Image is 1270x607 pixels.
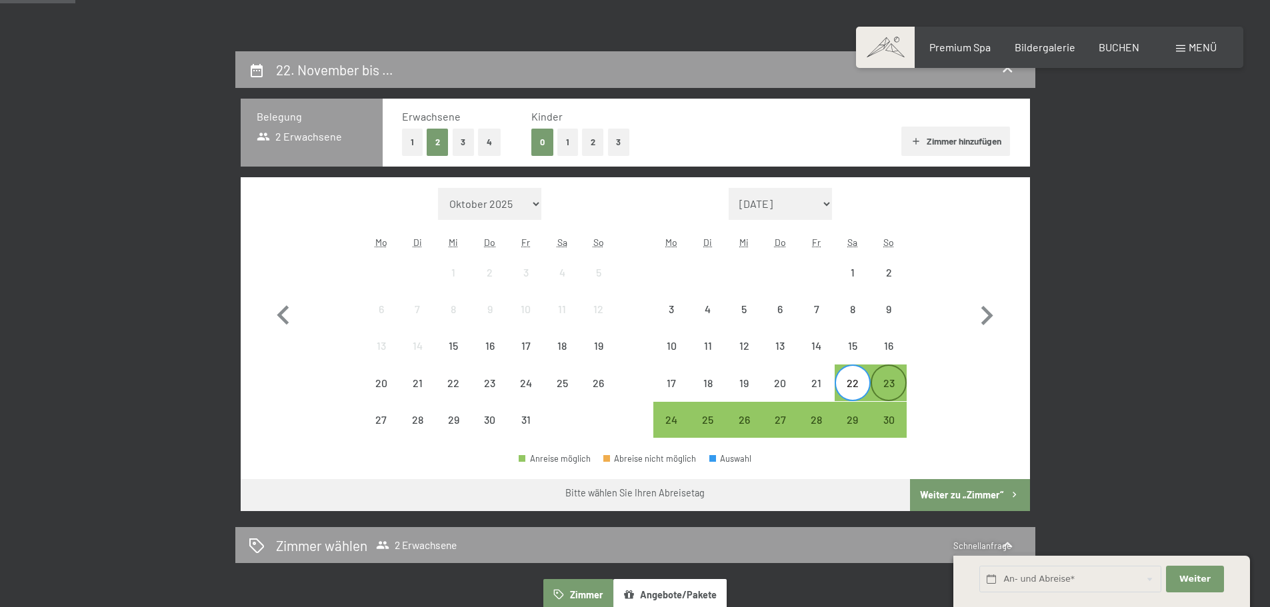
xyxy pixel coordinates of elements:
div: Abreise nicht möglich [435,291,471,327]
div: 4 [545,267,579,301]
div: Abreise nicht möglich [508,328,544,364]
div: Mon Nov 24 2025 [653,402,689,438]
div: 5 [581,267,615,301]
div: Abreise nicht möglich [544,328,580,364]
div: Thu Oct 02 2025 [472,255,508,291]
div: Abreise nicht möglich [399,291,435,327]
div: Abreise nicht möglich [603,454,697,463]
div: 15 [437,340,470,374]
div: Abreise möglich [653,402,689,438]
div: Abreise nicht möglich [544,255,580,291]
button: 2 [582,129,604,156]
div: Abreise möglich [871,402,907,438]
div: Thu Nov 06 2025 [762,291,798,327]
div: Wed Oct 15 2025 [435,328,471,364]
div: Fri Nov 14 2025 [798,328,834,364]
div: Sat Nov 01 2025 [835,255,871,291]
div: Abreise nicht möglich [399,364,435,400]
span: Weiter [1179,573,1211,585]
div: Abreise nicht möglich [690,328,726,364]
abbr: Samstag [557,237,567,248]
div: 13 [365,340,398,374]
div: 30 [872,414,905,448]
div: Abreise nicht möglich [435,364,471,400]
div: Abreise nicht möglich [726,364,762,400]
div: Abreise nicht möglich [472,255,508,291]
div: 22 [437,378,470,411]
div: Abreise nicht möglich [363,291,399,327]
div: Abreise nicht möglich [580,328,616,364]
div: 7 [799,304,833,337]
div: Sun Oct 12 2025 [580,291,616,327]
div: 19 [581,340,615,374]
div: Sun Nov 23 2025 [871,364,907,400]
div: Thu Nov 20 2025 [762,364,798,400]
div: 21 [799,378,833,411]
a: Bildergalerie [1015,41,1075,53]
button: 1 [557,129,578,156]
div: Mon Oct 27 2025 [363,402,399,438]
div: Sat Oct 25 2025 [544,364,580,400]
div: Abreise nicht möglich [508,255,544,291]
div: Sat Nov 08 2025 [835,291,871,327]
div: 8 [836,304,869,337]
div: 28 [799,414,833,448]
div: Abreise nicht möglich [871,291,907,327]
div: Fri Oct 10 2025 [508,291,544,327]
div: 9 [872,304,905,337]
div: 17 [509,340,543,374]
span: BUCHEN [1099,41,1139,53]
div: 4 [691,304,725,337]
abbr: Dienstag [413,237,422,248]
div: Tue Nov 18 2025 [690,364,726,400]
div: Abreise nicht möglich [472,328,508,364]
div: Abreise möglich [835,364,871,400]
div: Abreise möglich [726,402,762,438]
div: Abreise nicht möglich [435,328,471,364]
button: 1 [402,129,423,156]
div: 15 [836,340,869,374]
div: Thu Oct 16 2025 [472,328,508,364]
span: 2 Erwachsene [257,129,343,144]
button: Weiter [1166,566,1223,593]
div: 1 [437,267,470,301]
div: Sat Oct 18 2025 [544,328,580,364]
button: 4 [478,129,501,156]
div: Tue Oct 14 2025 [399,328,435,364]
div: Abreise nicht möglich [472,364,508,400]
div: 10 [655,340,688,374]
button: 3 [453,129,475,156]
div: Sun Oct 19 2025 [580,328,616,364]
div: Sun Oct 26 2025 [580,364,616,400]
div: 31 [509,414,543,448]
div: Abreise nicht möglich [726,291,762,327]
abbr: Mittwoch [449,237,458,248]
div: Abreise nicht möglich [363,364,399,400]
div: 26 [581,378,615,411]
div: 12 [581,304,615,337]
div: Sat Oct 04 2025 [544,255,580,291]
div: Abreise nicht möglich [508,364,544,400]
div: 8 [437,304,470,337]
button: Zimmer hinzufügen [901,127,1010,156]
h2: 22. November bis … [276,61,393,78]
div: Abreise möglich [835,402,871,438]
abbr: Donnerstag [484,237,495,248]
div: 5 [727,304,761,337]
abbr: Dienstag [703,237,712,248]
div: Bitte wählen Sie Ihren Abreisetag [565,486,705,500]
div: 29 [836,414,869,448]
div: Fri Oct 24 2025 [508,364,544,400]
div: Wed Nov 12 2025 [726,328,762,364]
div: 29 [437,414,470,448]
div: 25 [545,378,579,411]
div: Abreise nicht möglich [363,402,399,438]
div: Tue Nov 25 2025 [690,402,726,438]
div: Mon Nov 17 2025 [653,364,689,400]
div: Wed Nov 26 2025 [726,402,762,438]
div: Sun Nov 09 2025 [871,291,907,327]
div: 23 [872,378,905,411]
div: Abreise nicht möglich [544,364,580,400]
abbr: Mittwoch [739,237,749,248]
